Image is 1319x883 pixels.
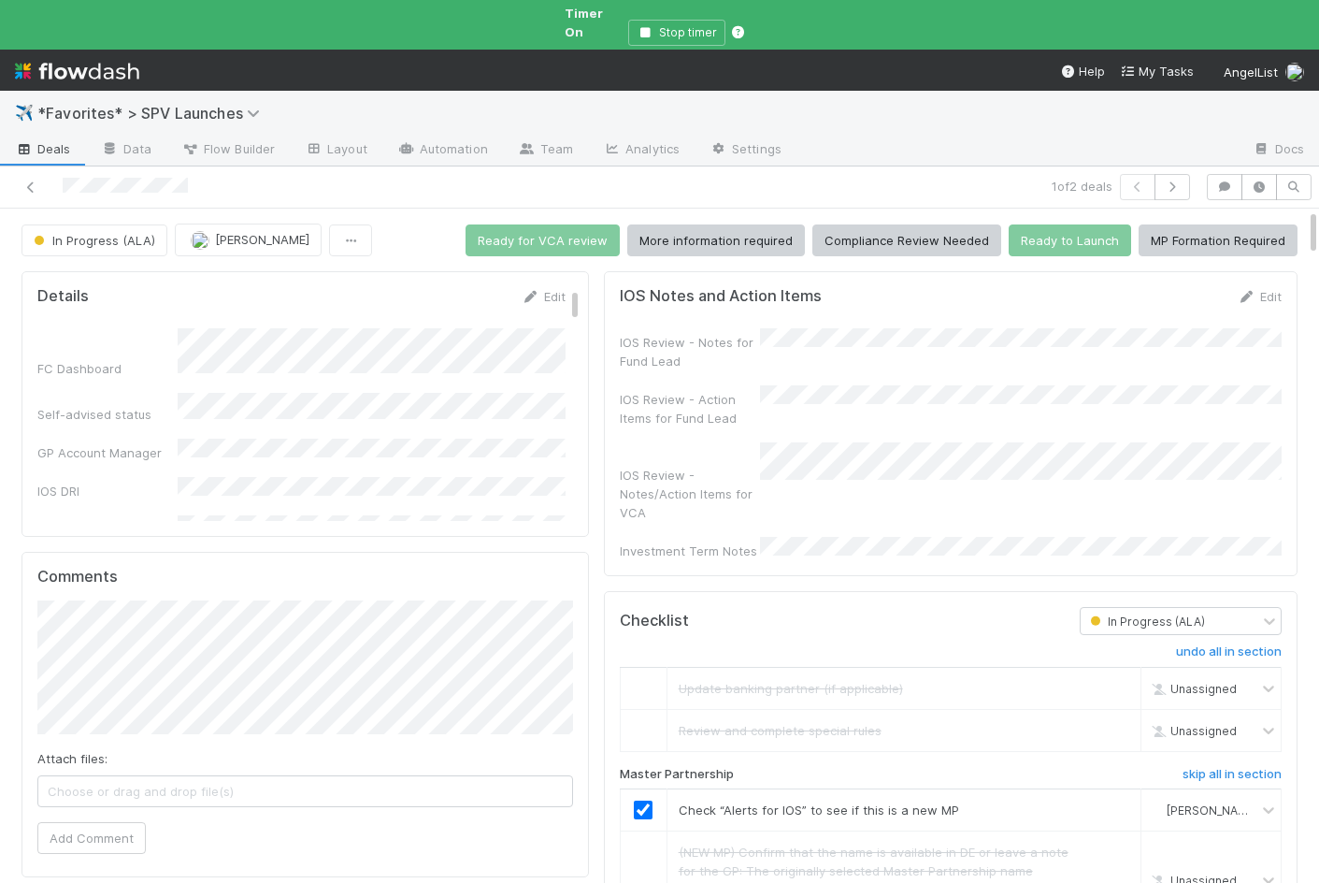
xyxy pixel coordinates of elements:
[37,482,178,500] div: IOS DRI
[620,333,760,370] div: IOS Review - Notes for Fund Lead
[620,612,689,630] h5: Checklist
[565,6,603,39] span: Timer On
[215,232,309,247] span: [PERSON_NAME]
[1238,136,1319,166] a: Docs
[1060,62,1105,80] div: Help
[1176,644,1282,659] h6: undo all in section
[1052,177,1112,195] span: 1 of 2 deals
[37,405,178,424] div: Self-advised status
[1120,62,1194,80] a: My Tasks
[37,287,89,306] h5: Details
[15,55,139,87] img: logo-inverted-e16ddd16eac7371096b0.svg
[191,231,209,250] img: avatar_b18de8e2-1483-4e81-aa60-0a3d21592880.png
[620,466,760,522] div: IOS Review - Notes/Action Items for VCA
[620,542,760,560] div: Investment Term Notes
[620,767,734,782] h6: Master Partnership
[679,803,959,818] span: Check “Alerts for IOS” to see if this is a new MP
[175,224,322,255] button: [PERSON_NAME]
[679,723,882,738] span: Review and complete special rules
[37,104,269,123] span: *Favorites* > SPV Launches
[166,136,290,166] a: Flow Builder
[565,4,621,41] span: Timer On
[1139,224,1297,256] button: MP Formation Required
[37,749,108,768] label: Attach files:
[1224,65,1278,80] span: AngelList
[37,359,178,378] div: FC Dashboard
[1183,767,1282,782] h6: skip all in section
[86,136,166,166] a: Data
[679,681,903,696] span: Update banking partner (if applicable)
[1176,644,1282,667] a: undo all in section
[466,224,620,256] button: Ready for VCA review
[522,289,566,304] a: Edit
[37,520,178,539] div: Ready to Launch DRI
[812,224,1001,256] button: Compliance Review Needed
[1120,64,1194,79] span: My Tasks
[15,139,71,158] span: Deals
[503,136,588,166] a: Team
[290,136,382,166] a: Layout
[1149,803,1164,818] img: avatar_b18de8e2-1483-4e81-aa60-0a3d21592880.png
[588,136,695,166] a: Analytics
[627,224,805,256] button: More information required
[382,136,503,166] a: Automation
[30,233,155,248] span: In Progress (ALA)
[37,568,573,586] h5: Comments
[1183,767,1282,789] a: skip all in section
[1009,224,1131,256] button: Ready to Launch
[620,287,822,306] h5: IOS Notes and Action Items
[1086,615,1205,629] span: In Progress (ALA)
[695,136,796,166] a: Settings
[1148,681,1237,695] span: Unassigned
[22,224,167,256] button: In Progress (ALA)
[37,822,146,854] button: Add Comment
[1285,63,1304,81] img: avatar_b18de8e2-1483-4e81-aa60-0a3d21592880.png
[1238,289,1282,304] a: Edit
[38,776,572,806] span: Choose or drag and drop file(s)
[620,390,760,427] div: IOS Review - Action Items for Fund Lead
[15,105,34,121] span: ✈️
[1167,803,1258,818] span: [PERSON_NAME]
[1148,723,1237,737] span: Unassigned
[181,139,275,158] span: Flow Builder
[37,443,178,462] div: GP Account Manager
[628,20,725,46] button: Stop timer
